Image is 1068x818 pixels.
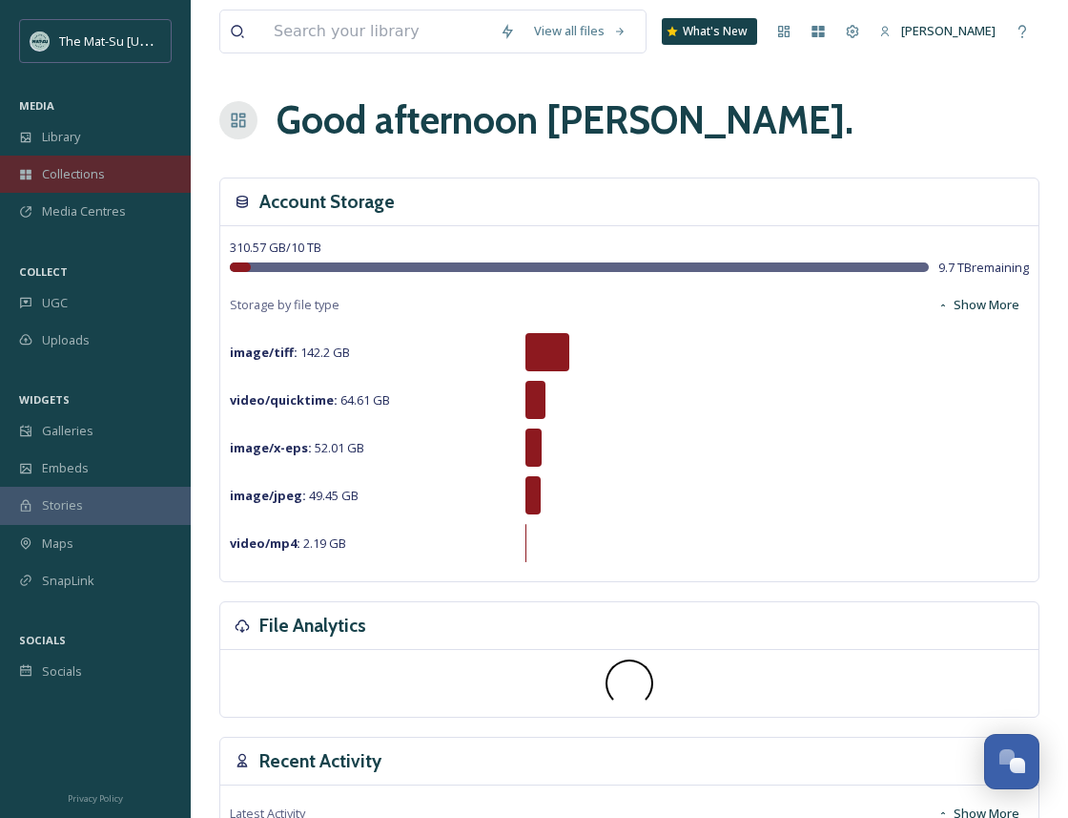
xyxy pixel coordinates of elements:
span: Privacy Policy [68,792,123,805]
strong: image/tiff : [230,344,298,361]
a: View all files [524,12,636,50]
span: Embeds [42,459,89,477]
span: WIDGETS [19,392,70,407]
span: Library [42,128,80,146]
span: MEDIA [19,98,54,113]
span: Maps [42,535,73,553]
span: UGC [42,294,68,312]
span: SnapLink [42,572,94,590]
span: 52.01 GB [230,439,364,456]
span: Media Centres [42,202,126,220]
span: Stories [42,496,83,514]
a: Privacy Policy [68,786,123,808]
button: Open Chat [984,734,1039,789]
img: Social_thumbnail.png [31,31,50,51]
a: [PERSON_NAME] [870,12,1005,50]
strong: image/x-eps : [230,439,312,456]
span: Storage by file type [230,296,339,314]
strong: video/mp4 : [230,535,300,552]
button: Show More [928,286,1029,324]
span: 2.19 GB [230,535,346,552]
span: The Mat-Su [US_STATE] [59,31,192,50]
h3: Recent Activity [259,747,381,775]
span: COLLECT [19,264,68,279]
span: Galleries [42,422,93,440]
span: 9.7 TB remaining [938,259,1029,277]
strong: image/jpeg : [230,487,306,504]
h1: Good afternoon [PERSON_NAME] . [277,92,853,149]
h3: Account Storage [259,188,395,216]
span: 310.57 GB / 10 TB [230,239,321,256]
strong: video/quicktime : [230,391,338,409]
span: Collections [42,165,105,183]
span: 64.61 GB [230,391,390,409]
span: 142.2 GB [230,344,350,361]
input: Search your library [264,10,490,52]
a: What's New [662,18,757,45]
span: SOCIALS [19,633,66,647]
span: Uploads [42,331,90,349]
span: [PERSON_NAME] [901,22,996,39]
h3: File Analytics [259,612,366,640]
span: Socials [42,662,82,681]
span: 49.45 GB [230,487,359,504]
